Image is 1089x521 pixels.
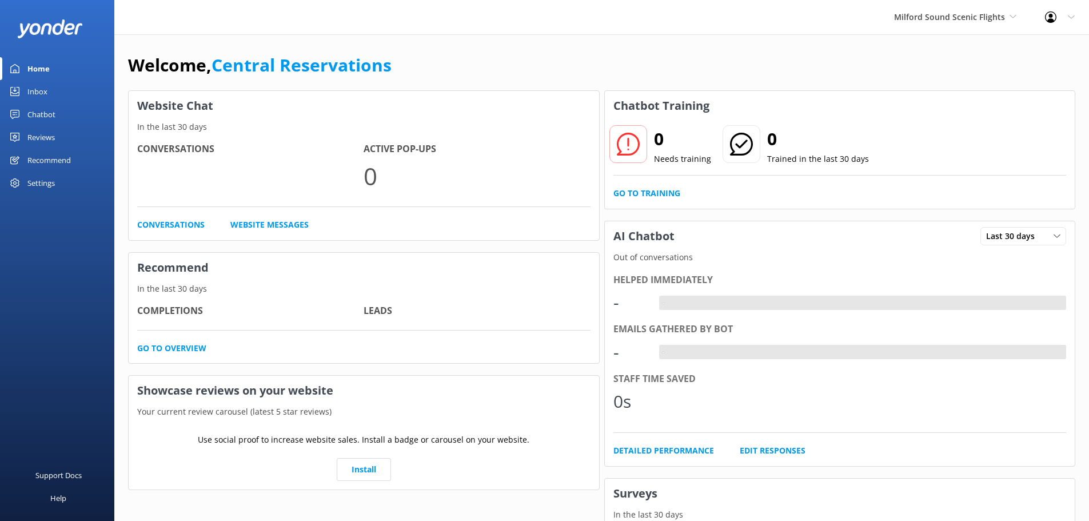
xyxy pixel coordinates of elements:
[137,142,364,157] h4: Conversations
[129,283,599,295] p: In the last 30 days
[337,458,391,481] a: Install
[137,218,205,231] a: Conversations
[605,251,1075,264] p: Out of conversations
[767,153,869,165] p: Trained in the last 30 days
[613,339,648,366] div: -
[613,444,714,457] a: Detailed Performance
[654,153,711,165] p: Needs training
[35,464,82,487] div: Support Docs
[654,125,711,153] h2: 0
[364,304,590,319] h4: Leads
[212,53,392,77] a: Central Reservations
[767,125,869,153] h2: 0
[17,19,83,38] img: yonder-white-logo.png
[605,221,683,251] h3: AI Chatbot
[613,289,648,316] div: -
[27,103,55,126] div: Chatbot
[137,304,364,319] h4: Completions
[659,345,668,360] div: -
[605,479,1075,508] h3: Surveys
[659,296,668,311] div: -
[605,508,1075,521] p: In the last 30 days
[27,80,47,103] div: Inbox
[364,142,590,157] h4: Active Pop-ups
[27,57,50,80] div: Home
[129,405,599,418] p: Your current review carousel (latest 5 star reviews)
[605,91,718,121] h3: Chatbot Training
[128,51,392,79] h1: Welcome,
[613,322,1067,337] div: Emails gathered by bot
[986,230,1042,242] span: Last 30 days
[137,342,206,355] a: Go to overview
[230,218,309,231] a: Website Messages
[50,487,66,510] div: Help
[27,126,55,149] div: Reviews
[740,444,805,457] a: Edit Responses
[613,187,680,200] a: Go to Training
[894,11,1005,22] span: Milford Sound Scenic Flights
[613,273,1067,288] div: Helped immediately
[129,376,599,405] h3: Showcase reviews on your website
[613,372,1067,387] div: Staff time saved
[364,157,590,195] p: 0
[613,388,648,415] div: 0s
[27,149,71,172] div: Recommend
[129,253,599,283] h3: Recommend
[198,433,529,446] p: Use social proof to increase website sales. Install a badge or carousel on your website.
[129,121,599,133] p: In the last 30 days
[129,91,599,121] h3: Website Chat
[27,172,55,194] div: Settings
